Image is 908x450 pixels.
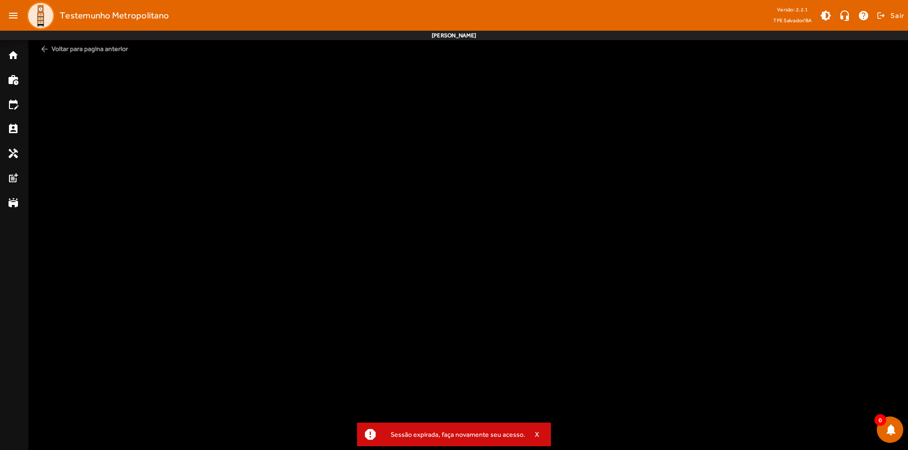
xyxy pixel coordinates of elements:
[875,8,904,23] button: Sair
[891,8,904,23] span: Sair
[23,1,169,30] a: Testemunho Metropolitano
[773,16,812,25] span: TPE Salvador/BA
[4,6,23,25] mat-icon: menu
[874,414,886,426] span: 0
[773,4,812,16] div: Versão: 2.2.1
[363,427,377,442] mat-icon: report
[40,44,49,54] mat-icon: arrow_back
[535,430,540,439] span: X
[26,1,55,30] img: Logo TPE
[383,428,525,441] div: Sessão expirada, faça novamente seu acesso.
[60,8,169,23] span: Testemunho Metropolitano
[8,50,19,61] mat-icon: home
[525,430,549,439] button: X
[36,40,900,58] span: Voltar para pagina anterior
